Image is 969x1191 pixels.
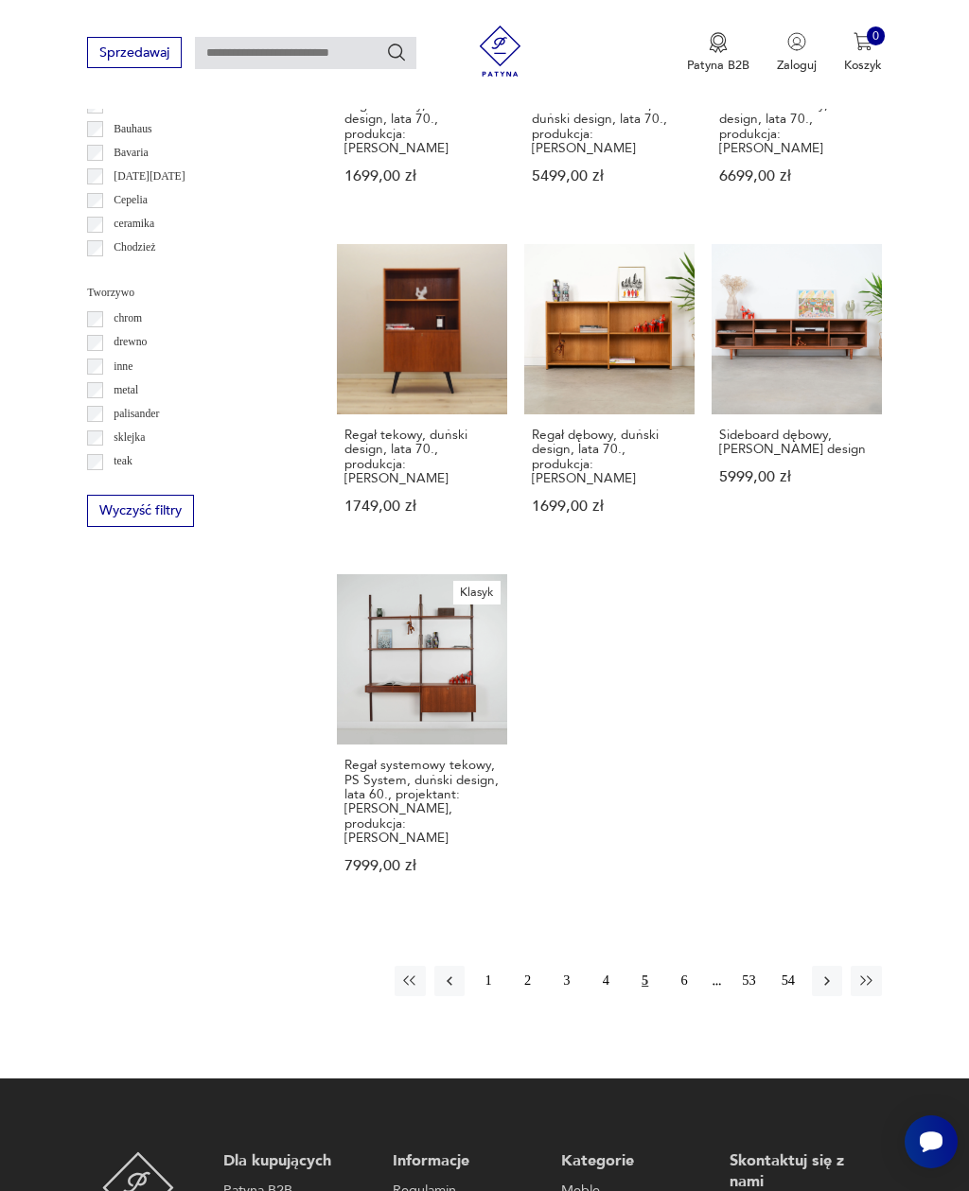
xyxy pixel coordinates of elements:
[344,499,500,514] p: 1749,00 zł
[773,966,803,996] button: 54
[393,1151,536,1172] p: Informacje
[114,405,159,424] p: palisander
[344,859,500,873] p: 7999,00 zł
[844,32,882,74] button: 0Koszyk
[114,476,199,495] p: tworzywo sztuczne
[114,429,145,447] p: sklejka
[712,244,882,547] a: Sideboard dębowy, skandynawski designSideboard dębowy, [PERSON_NAME] design5999,00 zł
[114,333,147,352] p: drewno
[854,32,872,51] img: Ikona koszyka
[114,381,138,400] p: metal
[532,499,687,514] p: 1699,00 zł
[114,191,148,210] p: Cepelia
[114,358,132,377] p: inne
[787,32,806,51] img: Ikonka użytkownika
[630,966,661,996] button: 5
[87,48,181,60] a: Sprzedawaj
[687,32,749,74] button: Patyna B2B
[719,169,874,184] p: 6699,00 zł
[223,1151,366,1172] p: Dla kupujących
[777,32,817,74] button: Zaloguj
[337,244,507,547] a: Regał tekowy, duński design, lata 70., produkcja: DaniaRegał tekowy, duński design, lata 70., pro...
[687,57,749,74] p: Patyna B2B
[524,244,695,547] a: Regał dębowy, duński design, lata 70., produkcja: Lyby MøblerRegał dębowy, duński design, lata 70...
[590,966,621,996] button: 4
[844,57,882,74] p: Koszyk
[344,428,500,485] h3: Regał tekowy, duński design, lata 70., produkcja: [PERSON_NAME]
[114,309,142,328] p: chrom
[719,97,874,155] h3: Sideboard tekowy, duński design, lata 70., produkcja: [PERSON_NAME]
[344,97,500,155] h3: Regał tekowy, duński design, lata 70., produkcja: [PERSON_NAME]
[87,37,181,68] button: Sprzedawaj
[905,1115,958,1168] iframe: Smartsupp widget button
[114,167,185,186] p: [DATE][DATE]
[386,42,407,62] button: Szukaj
[344,758,500,845] h3: Regał systemowy tekowy, PS System, duński design, lata 60., projektant: [PERSON_NAME], produkcja:...
[344,169,500,184] p: 1699,00 zł
[867,26,886,45] div: 0
[114,238,155,257] p: Chodzież
[532,169,687,184] p: 5499,00 zł
[687,32,749,74] a: Ikona medaluPatyna B2B
[669,966,699,996] button: 6
[114,144,148,163] p: Bavaria
[532,428,687,485] h3: Regał dębowy, duński design, lata 70., produkcja: [PERSON_NAME]
[733,966,764,996] button: 53
[114,263,154,282] p: Ćmielów
[512,966,542,996] button: 2
[777,57,817,74] p: Zaloguj
[719,470,874,484] p: 5999,00 zł
[473,966,503,996] button: 1
[532,97,687,155] h3: Biblioteczka tekowa, duński design, lata 70., produkcja: [PERSON_NAME]
[87,495,193,526] button: Wyczyść filtry
[719,428,874,457] h3: Sideboard dębowy, [PERSON_NAME] design
[87,284,296,303] p: Tworzywo
[468,26,532,77] img: Patyna - sklep z meblami i dekoracjami vintage
[709,32,728,53] img: Ikona medalu
[114,120,151,139] p: Bauhaus
[561,1151,704,1172] p: Kategorie
[337,574,507,906] a: KlasykRegał systemowy tekowy, PS System, duński design, lata 60., projektant: Preben Sorensen, pr...
[114,215,154,234] p: ceramika
[114,452,132,471] p: teak
[552,966,582,996] button: 3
